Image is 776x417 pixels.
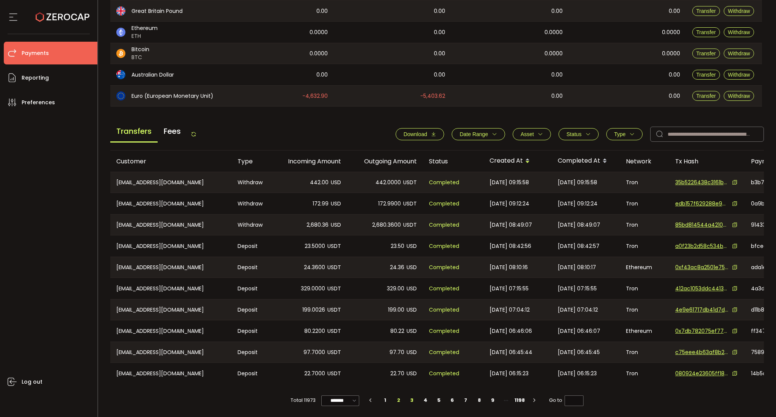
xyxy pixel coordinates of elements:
[420,92,445,100] span: -5,403.62
[558,199,598,208] span: [DATE] 09:12:24
[692,91,720,101] button: Transfer
[460,131,488,137] span: Date Range
[403,178,417,187] span: USDT
[696,29,716,35] span: Transfer
[558,327,600,335] span: [DATE] 06:46:07
[232,363,271,384] div: Deposit
[724,27,754,37] button: Withdraw
[620,157,669,166] div: Network
[131,71,174,79] span: Australian Dollar
[452,128,505,140] button: Date Range
[313,199,329,208] span: 172.99
[110,193,232,214] div: [EMAIL_ADDRESS][DOMAIN_NAME]
[429,306,459,314] span: Completed
[387,284,404,293] span: 329.00
[728,93,750,99] span: Withdraw
[434,7,445,16] span: 0.00
[549,395,584,406] span: Go to
[551,92,563,100] span: 0.00
[22,97,55,108] span: Preferences
[403,199,417,208] span: USDT
[675,242,728,250] span: a0f23b2d58c534bf5e8d4ea2ab45cc55b19f4b7211d242875533d7e353535846
[407,327,417,335] span: USD
[434,49,445,58] span: 0.00
[490,263,528,272] span: [DATE] 08:10:16
[620,172,669,193] div: Tron
[116,49,125,58] img: btc_portfolio.svg
[513,395,527,406] li: 1198
[390,369,404,378] span: 22.70
[110,215,232,235] div: [EMAIL_ADDRESS][DOMAIN_NAME]
[692,6,720,16] button: Transfer
[304,263,325,272] span: 24.3600
[131,7,183,15] span: Great Britain Pound
[110,299,232,320] div: [EMAIL_ADDRESS][DOMAIN_NAME]
[304,369,325,378] span: 22.7000
[620,193,669,214] div: Tron
[566,131,582,137] span: Status
[675,179,728,187] span: 35b5226438c3161b5a2414a1ffdcfbb2463c20c8ab555900c7f537db668b520b
[669,92,680,100] span: 0.00
[131,45,149,53] span: Bitcoin
[116,6,125,16] img: gbp_portfolio.svg
[675,200,728,208] span: edb157f629288e9eacb93a453277d920ccbbd77ff77754166d5a0830c038c433
[728,29,750,35] span: Withdraw
[302,92,328,100] span: -4,632.90
[116,91,125,100] img: eur_portfolio.svg
[738,381,776,417] iframe: Chat Widget
[316,71,328,79] span: 0.00
[675,263,728,271] span: 0xf43ac8a2501e75d5996e886eb42277a005fc8ea385b78a30835ff09ecbd21114
[310,28,328,37] span: 0.0000
[331,199,341,208] span: USD
[675,348,728,356] span: c75eee4b63af8b242044d32c5bc780f4bc042e74909eacfe45570995d33c7c61
[396,128,444,140] button: Download
[347,157,423,166] div: Outgoing Amount
[116,70,125,79] img: aud_portfolio.svg
[232,320,271,342] div: Deposit
[544,28,563,37] span: 0.0000
[434,71,445,79] span: 0.00
[429,221,459,229] span: Completed
[429,284,459,293] span: Completed
[724,70,754,80] button: Withdraw
[407,306,417,314] span: USD
[692,70,720,80] button: Transfer
[232,215,271,235] div: Withdraw
[490,242,531,251] span: [DATE] 08:42:56
[544,49,563,58] span: 0.0000
[423,157,483,166] div: Status
[620,342,669,362] div: Tron
[696,93,716,99] span: Transfer
[558,348,600,357] span: [DATE] 06:45:45
[429,327,459,335] span: Completed
[558,221,600,229] span: [DATE] 08:49:07
[304,327,325,335] span: 80.2200
[327,284,341,293] span: USDT
[662,49,680,58] span: 0.0000
[232,342,271,362] div: Deposit
[331,221,341,229] span: USD
[22,72,49,83] span: Reporting
[22,376,42,387] span: Log out
[131,53,149,61] span: BTC
[490,284,529,293] span: [DATE] 07:15:55
[327,348,341,357] span: USDT
[558,263,596,272] span: [DATE] 08:10:17
[232,299,271,320] div: Deposit
[407,284,417,293] span: USD
[110,278,232,299] div: [EMAIL_ADDRESS][DOMAIN_NAME]
[407,263,417,272] span: USD
[378,199,401,208] span: 172.9900
[310,49,328,58] span: 0.0000
[472,395,486,406] li: 8
[558,369,597,378] span: [DATE] 06:15:23
[620,299,669,320] div: Tron
[551,7,563,16] span: 0.00
[675,370,728,378] span: 080924e23605ff180db91767cc592ed7eb5c94b74194c1b2397059b71f4b148a
[675,327,728,335] span: 0x7db782075ef77ea1aa7f65fd3c720d6e244c863879de8f69c3b8430d51317938
[110,235,232,257] div: [EMAIL_ADDRESS][DOMAIN_NAME]
[372,221,401,229] span: 2,680.3600
[724,6,754,16] button: Withdraw
[620,278,669,299] div: Tron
